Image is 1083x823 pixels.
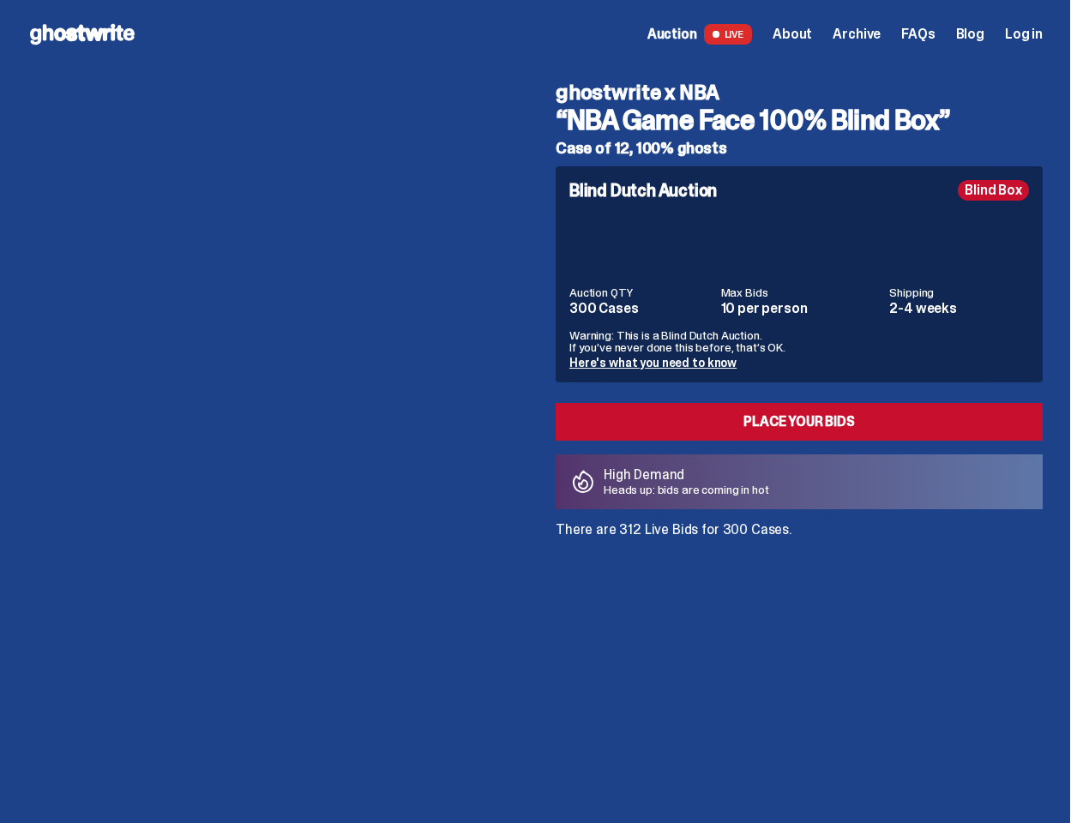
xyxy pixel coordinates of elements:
[556,523,1043,537] p: There are 312 Live Bids for 300 Cases.
[569,182,717,199] h4: Blind Dutch Auction
[901,27,935,41] a: FAQs
[889,286,1029,298] dt: Shipping
[569,302,711,315] dd: 300 Cases
[647,24,752,45] a: Auction LIVE
[647,27,697,41] span: Auction
[556,82,1043,103] h4: ghostwrite x NBA
[604,484,769,496] p: Heads up: bids are coming in hot
[773,27,812,41] a: About
[1005,27,1043,41] a: Log in
[704,24,753,45] span: LIVE
[889,302,1029,315] dd: 2-4 weeks
[721,286,880,298] dt: Max Bids
[569,329,1029,353] p: Warning: This is a Blind Dutch Auction. If you’ve never done this before, that’s OK.
[604,468,769,482] p: High Demand
[569,355,737,370] a: Here's what you need to know
[721,302,880,315] dd: 10 per person
[833,27,881,41] a: Archive
[556,106,1043,134] h3: “NBA Game Face 100% Blind Box”
[956,27,984,41] a: Blog
[569,286,711,298] dt: Auction QTY
[958,180,1029,201] div: Blind Box
[556,141,1043,156] h5: Case of 12, 100% ghosts
[556,403,1043,441] a: Place your Bids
